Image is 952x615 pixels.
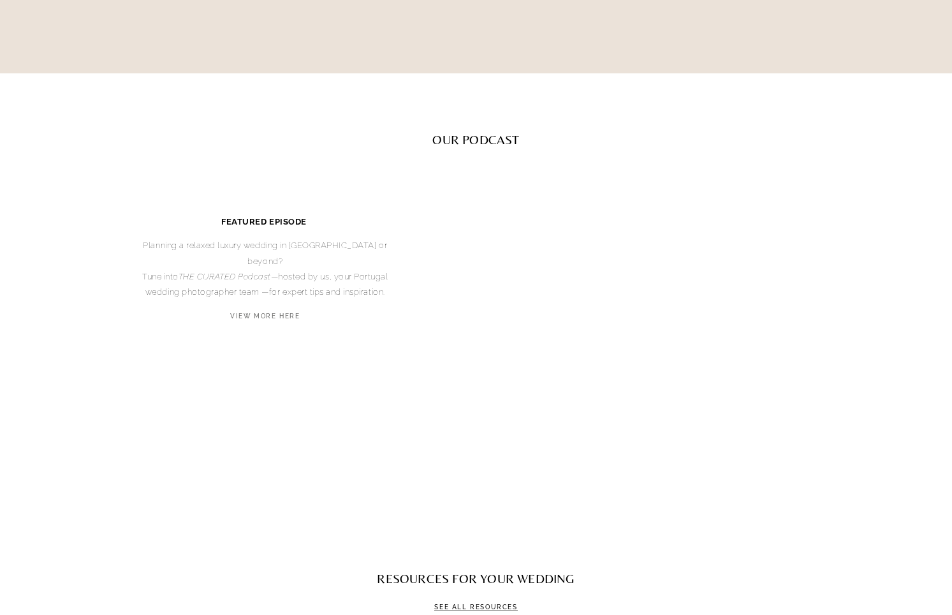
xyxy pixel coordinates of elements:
[179,272,271,281] em: THE CURATED Podcast
[126,131,827,149] h2: OUR PODCAST
[126,570,827,588] h2: RESOURCES FOR YOUR WEDDING
[221,217,306,226] strong: FEATURED EPISODE
[126,238,827,300] p: Planning a relaxed luxury wedding in [GEOGRAPHIC_DATA] or beyond? Tune into —hosted by us, your P...
[230,313,300,320] a: VIEW MORE HERE
[434,604,517,611] a: SEE ALL RESOURCES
